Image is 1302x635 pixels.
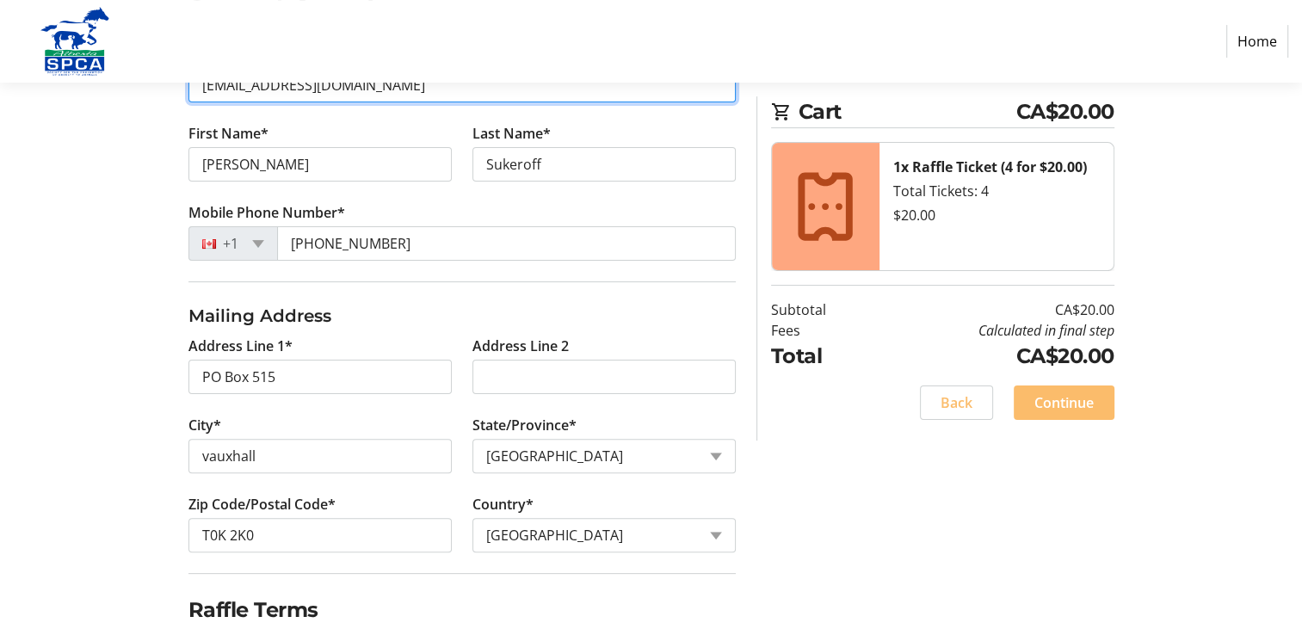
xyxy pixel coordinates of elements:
[188,303,736,329] h3: Mailing Address
[472,336,569,356] label: Address Line 2
[941,392,972,413] span: Back
[472,415,577,435] label: State/Province*
[188,336,293,356] label: Address Line 1*
[920,385,993,420] button: Back
[799,96,1016,127] span: Cart
[188,494,336,515] label: Zip Code/Postal Code*
[14,7,136,76] img: Alberta SPCA's Logo
[771,320,870,341] td: Fees
[771,341,870,372] td: Total
[188,202,345,223] label: Mobile Phone Number*
[893,205,1100,225] div: $20.00
[870,341,1114,372] td: CA$20.00
[277,226,736,261] input: (506) 234-5678
[472,123,551,144] label: Last Name*
[188,439,452,473] input: City
[1014,385,1114,420] button: Continue
[472,494,534,515] label: Country*
[1034,392,1094,413] span: Continue
[188,518,452,552] input: Zip or Postal Code
[1016,96,1114,127] span: CA$20.00
[188,595,736,626] h2: Raffle Terms
[188,360,452,394] input: Address
[870,320,1114,341] td: Calculated in final step
[893,181,1100,201] div: Total Tickets: 4
[893,157,1087,176] strong: 1x Raffle Ticket (4 for $20.00)
[870,299,1114,320] td: CA$20.00
[188,123,268,144] label: First Name*
[771,299,870,320] td: Subtotal
[1226,25,1288,58] a: Home
[188,415,221,435] label: City*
